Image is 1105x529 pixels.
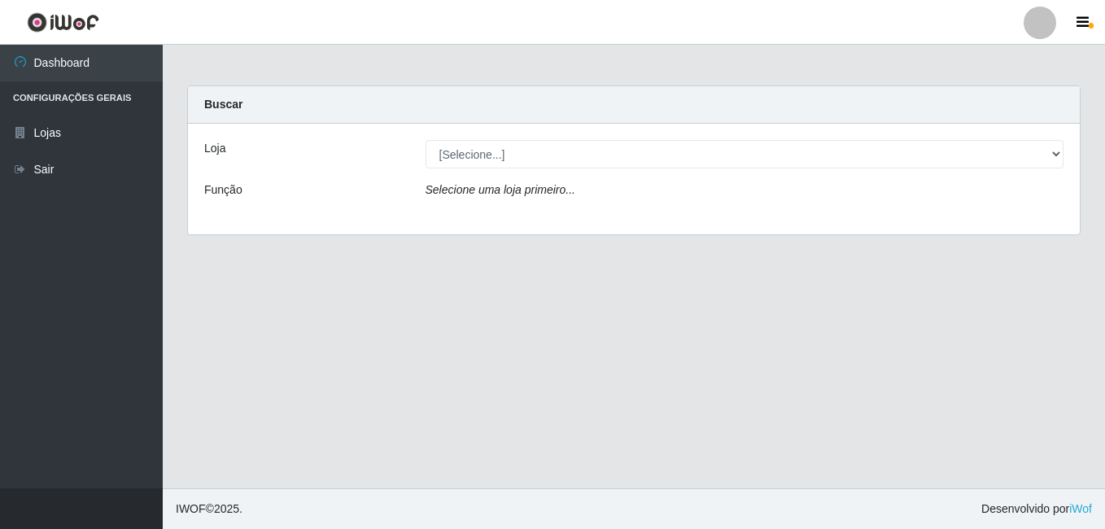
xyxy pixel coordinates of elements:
[1069,502,1092,515] a: iWof
[204,140,225,157] label: Loja
[426,183,575,196] i: Selecione uma loja primeiro...
[27,12,99,33] img: CoreUI Logo
[204,98,242,111] strong: Buscar
[204,181,242,199] label: Função
[176,501,242,518] span: © 2025 .
[981,501,1092,518] span: Desenvolvido por
[176,502,206,515] span: IWOF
